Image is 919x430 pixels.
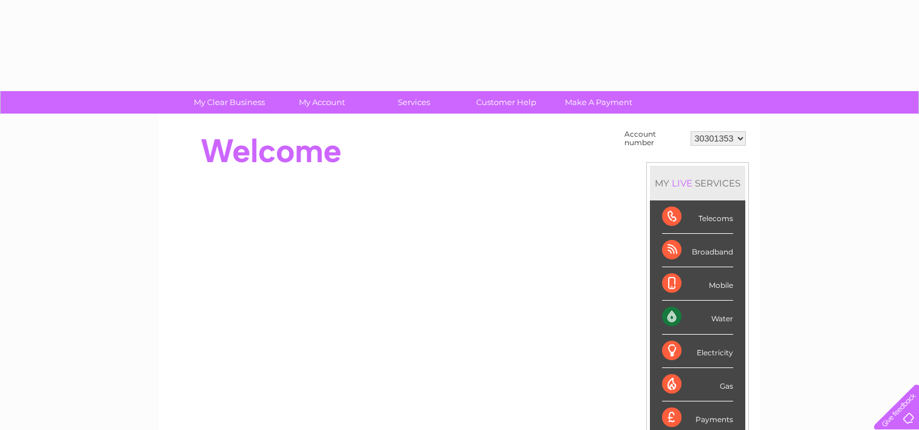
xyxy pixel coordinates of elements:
a: My Clear Business [179,91,279,114]
div: LIVE [669,177,695,189]
div: Telecoms [662,200,733,234]
div: Broadband [662,234,733,267]
div: Electricity [662,335,733,368]
a: My Account [272,91,372,114]
a: Customer Help [456,91,556,114]
div: MY SERVICES [650,166,745,200]
div: Gas [662,368,733,401]
a: Services [364,91,464,114]
div: Water [662,301,733,334]
a: Make A Payment [548,91,649,114]
div: Mobile [662,267,733,301]
td: Account number [621,127,688,150]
